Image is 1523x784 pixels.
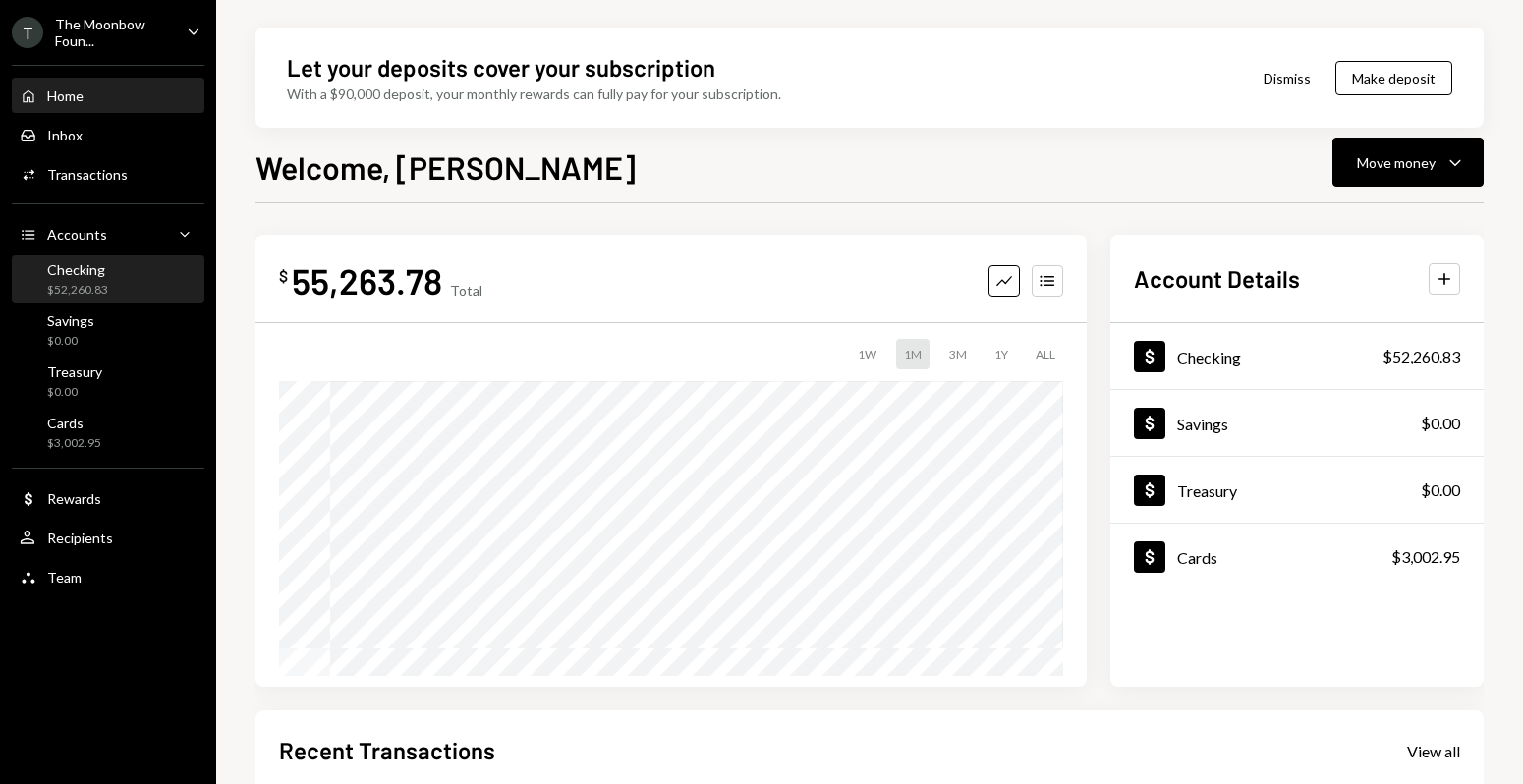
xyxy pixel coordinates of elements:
[47,364,102,380] div: Treasury
[1134,262,1300,295] h2: Account Details
[47,282,108,299] div: $52,260.83
[1391,545,1460,569] div: $3,002.95
[287,51,715,84] div: Let your deposits cover your subscription
[987,339,1016,369] div: 1Y
[47,435,101,452] div: $3,002.95
[47,569,82,586] div: Team
[255,147,636,187] h1: Welcome, [PERSON_NAME]
[1357,152,1436,173] div: Move money
[279,734,495,766] h2: Recent Transactions
[47,127,83,143] div: Inbox
[1382,345,1460,368] div: $52,260.83
[1110,390,1484,456] a: Savings$0.00
[850,339,884,369] div: 1W
[450,282,482,299] div: Total
[47,166,128,183] div: Transactions
[1177,348,1241,366] div: Checking
[47,333,94,350] div: $0.00
[47,384,102,401] div: $0.00
[47,226,107,243] div: Accounts
[1110,524,1484,589] a: Cards$3,002.95
[47,530,113,546] div: Recipients
[12,307,204,354] a: Savings$0.00
[1421,478,1460,502] div: $0.00
[47,312,94,329] div: Savings
[1177,481,1237,500] div: Treasury
[55,16,171,49] div: The Moonbow Foun...
[287,84,781,104] div: With a $90,000 deposit, your monthly rewards can fully pay for your subscription.
[12,156,204,192] a: Transactions
[1407,742,1460,761] div: View all
[1421,412,1460,435] div: $0.00
[1239,55,1335,101] button: Dismiss
[279,266,288,286] div: $
[1110,323,1484,389] a: Checking$52,260.83
[47,415,101,431] div: Cards
[12,520,204,555] a: Recipients
[941,339,975,369] div: 3M
[12,255,204,303] a: Checking$52,260.83
[12,559,204,594] a: Team
[12,78,204,113] a: Home
[12,480,204,516] a: Rewards
[47,490,101,507] div: Rewards
[1110,457,1484,523] a: Treasury$0.00
[47,87,84,104] div: Home
[1407,740,1460,761] a: View all
[292,258,442,303] div: 55,263.78
[12,117,204,152] a: Inbox
[1028,339,1063,369] div: ALL
[47,261,108,278] div: Checking
[1177,548,1217,567] div: Cards
[1332,138,1484,187] button: Move money
[896,339,930,369] div: 1M
[1335,61,1452,95] button: Make deposit
[12,409,204,456] a: Cards$3,002.95
[12,358,204,405] a: Treasury$0.00
[1177,415,1228,433] div: Savings
[12,216,204,252] a: Accounts
[12,17,43,48] div: T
